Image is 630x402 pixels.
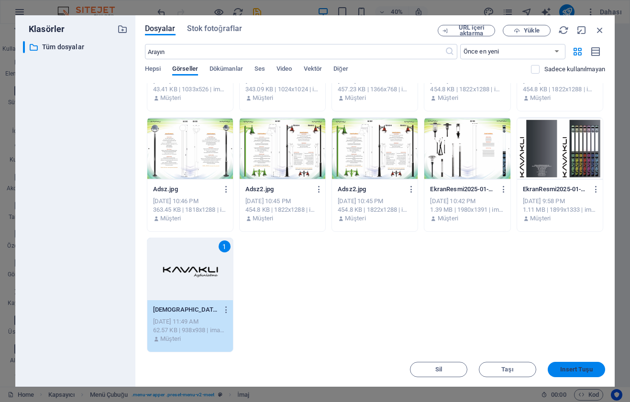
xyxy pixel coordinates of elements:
[345,94,365,102] p: Müşteri
[523,197,597,206] div: [DATE] 9:58 PM
[160,214,181,223] p: Müşteri
[253,94,273,102] p: Müşteri
[253,214,273,223] p: Müşteri
[410,362,467,377] button: Sil
[153,197,227,206] div: [DATE] 10:46 PM
[338,185,403,194] p: Adsz2.jpg
[595,25,605,35] i: Kapat
[333,63,348,76] span: Diğer
[145,23,176,34] span: Dosyalar
[304,63,322,76] span: Vektör
[210,63,243,76] span: Dökümanlar
[501,367,514,372] span: Taşı
[544,65,605,74] p: Sadece web sitesinde kullanılmayan dosyaları görüntüleyin. Bu oturum sırasında eklenen dosyalar h...
[160,94,181,102] p: Müşteri
[524,28,539,33] span: Yükle
[153,185,219,194] p: Adsz.jpg
[153,85,227,94] div: 43.41 KB | 1033x526 | image/jpeg
[523,85,597,94] div: 454.8 KB | 1822x1288 | image/jpeg
[560,367,592,372] span: Insert Tuşu
[172,63,198,76] span: Görseller
[153,206,227,214] div: 363.45 KB | 1818x1288 | image/jpeg
[530,214,551,223] p: Müşteri
[153,305,219,314] p: [DEMOGRAPHIC_DATA]png
[153,326,227,335] div: 62.57 KB | 938x938 | image/png
[576,25,587,35] i: Küçült
[276,63,292,76] span: Video
[338,85,412,94] div: 457.23 KB | 1366x768 | image/png
[345,214,365,223] p: Müşteri
[503,25,551,36] button: Yükle
[187,23,243,34] span: Stok fotoğraflar
[42,42,110,53] p: Tüm dosyalar
[338,197,412,206] div: [DATE] 10:45 PM
[430,85,504,94] div: 454.8 KB | 1822x1288 | image/jpeg
[430,197,504,206] div: [DATE] 10:42 PM
[245,85,320,94] div: 343.09 KB | 1024x1024 | image/webp
[145,44,445,59] input: Arayın
[430,185,496,194] p: EkranResmi2025-01-1200.41.39.png
[558,25,569,35] i: Yeniden Yükle
[245,197,320,206] div: [DATE] 10:45 PM
[479,362,536,377] button: Taşı
[435,367,442,372] span: Sil
[548,362,605,377] button: Insert Tuşu
[254,63,265,76] span: Ses
[160,335,181,343] p: Müşteri
[23,41,25,53] div: ​
[117,24,128,34] i: Yeni klasör oluştur
[523,206,597,214] div: 1.11 MB | 1899x1333 | image/png
[219,240,231,252] div: 1
[338,206,412,214] div: 454.8 KB | 1822x1288 | image/jpeg
[438,94,458,102] p: Müşteri
[430,206,504,214] div: 1.39 MB | 1980x1391 | image/png
[245,206,320,214] div: 454.8 KB | 1822x1288 | image/jpeg
[438,214,458,223] p: Müşteri
[153,317,227,326] div: [DATE] 11:49 AM
[452,25,491,36] span: URL içeri aktarma
[530,94,551,102] p: Müşteri
[145,63,161,76] span: Hepsi
[23,23,65,35] p: Klasörler
[438,25,495,36] button: URL içeri aktarma
[245,185,311,194] p: Adsz2.jpg
[523,185,588,194] p: EkranResmi2025-01-1023.57.14.png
